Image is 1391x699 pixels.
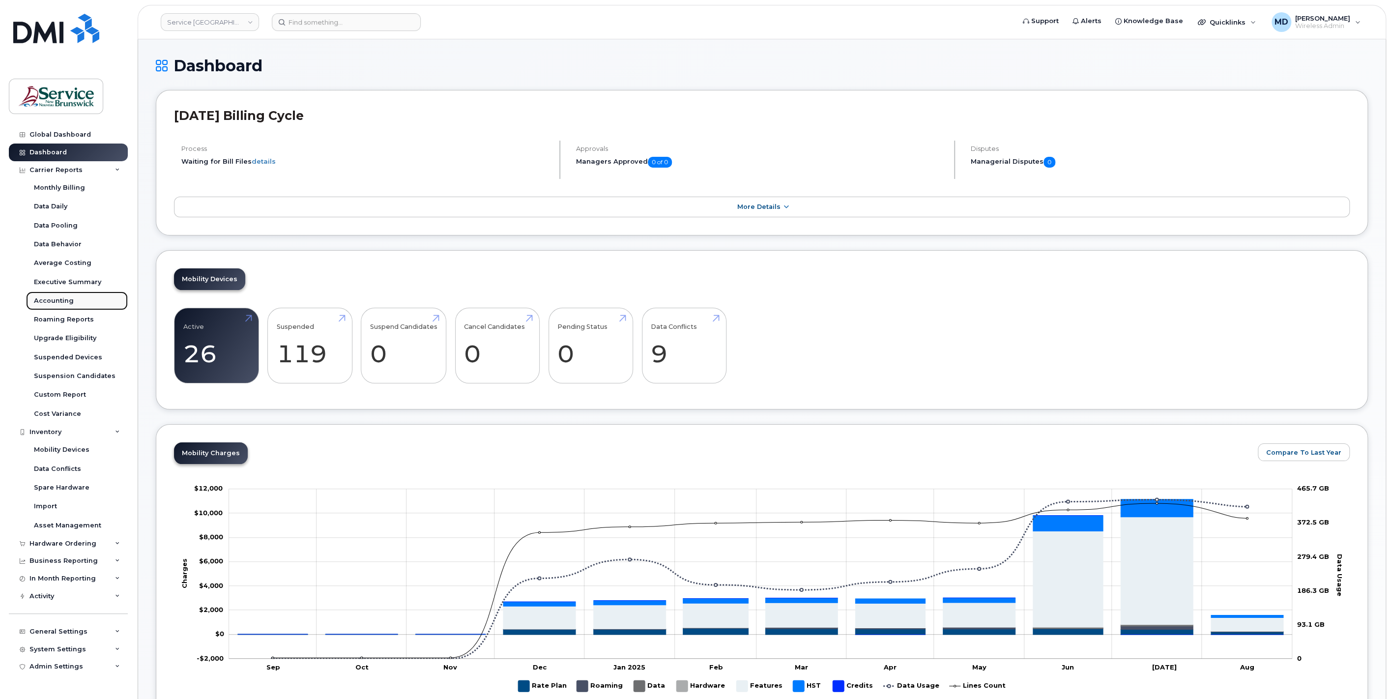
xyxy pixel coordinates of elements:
[199,581,223,589] tspan: $4,000
[252,157,276,165] a: details
[949,676,1006,696] g: Lines Count
[648,157,672,168] span: 0 of 0
[1297,518,1329,526] tspan: 372.5 GB
[971,157,1350,168] h5: Managerial Disputes
[199,606,223,613] g: $0
[199,581,223,589] g: $0
[1297,586,1329,594] tspan: 186.3 GB
[183,313,250,378] a: Active 26
[676,676,726,696] g: Hardware
[1336,554,1344,596] tspan: Data Usage
[156,57,1368,74] h1: Dashboard
[370,313,437,378] a: Suspend Candidates 0
[1297,484,1329,492] tspan: 465.7 GB
[199,557,223,565] g: $0
[197,654,224,662] tspan: -$2,000
[1297,620,1325,628] tspan: 93.1 GB
[266,663,280,670] tspan: Sep
[577,676,624,696] g: Roaming
[1240,663,1254,670] tspan: Aug
[277,313,343,378] a: Suspended 119
[174,442,248,464] a: Mobility Charges
[709,663,723,670] tspan: Feb
[972,663,986,670] tspan: May
[737,203,780,210] span: More Details
[833,676,873,696] g: Credits
[1043,157,1055,168] span: 0
[1062,663,1074,670] tspan: Jun
[197,654,224,662] g: $0
[613,663,645,670] tspan: Jan 2025
[1258,443,1350,461] button: Compare To Last Year
[464,313,530,378] a: Cancel Candidates 0
[174,268,245,290] a: Mobility Devices
[576,145,946,152] h4: Approvals
[971,145,1350,152] h4: Disputes
[1297,552,1329,560] tspan: 279.4 GB
[736,676,783,696] g: Features
[557,313,624,378] a: Pending Status 0
[1266,448,1341,457] span: Compare To Last Year
[1297,654,1302,662] tspan: 0
[174,108,1350,123] h2: [DATE] Billing Cycle
[355,663,369,670] tspan: Oct
[793,676,823,696] g: HST
[199,606,223,613] tspan: $2,000
[181,484,1344,696] g: Chart
[199,557,223,565] tspan: $6,000
[533,663,547,670] tspan: Dec
[194,509,223,517] tspan: $10,000
[634,676,667,696] g: Data
[181,558,189,588] tspan: Charges
[194,484,223,492] g: $0
[576,157,946,168] h5: Managers Approved
[194,509,223,517] g: $0
[194,484,223,492] tspan: $12,000
[181,145,551,152] h4: Process
[443,663,457,670] tspan: Nov
[884,663,897,670] tspan: Apr
[651,313,717,378] a: Data Conflicts 9
[199,533,223,541] g: $0
[518,676,567,696] g: Rate Plan
[518,676,1006,696] g: Legend
[795,663,809,670] tspan: Mar
[883,676,939,696] g: Data Usage
[215,630,224,638] tspan: $0
[181,157,551,166] li: Waiting for Bill Files
[199,533,223,541] tspan: $8,000
[1152,663,1177,670] tspan: [DATE]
